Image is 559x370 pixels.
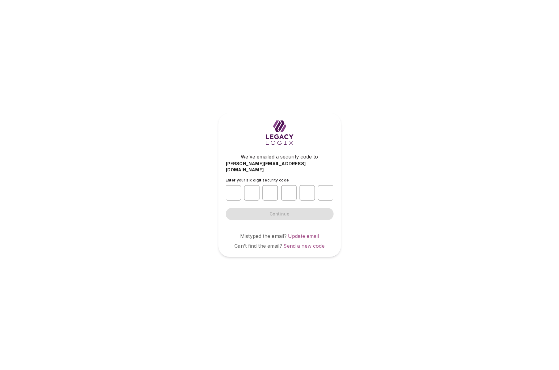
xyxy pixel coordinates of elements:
a: Update email [288,233,319,239]
span: Can’t find the email? [234,243,282,249]
a: Send a new code [283,243,324,249]
span: We’ve emailed a security code to [241,153,318,160]
span: Mistyped the email? [240,233,287,239]
span: Enter your six digit security code [226,178,289,182]
span: [PERSON_NAME][EMAIL_ADDRESS][DOMAIN_NAME] [226,161,334,173]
